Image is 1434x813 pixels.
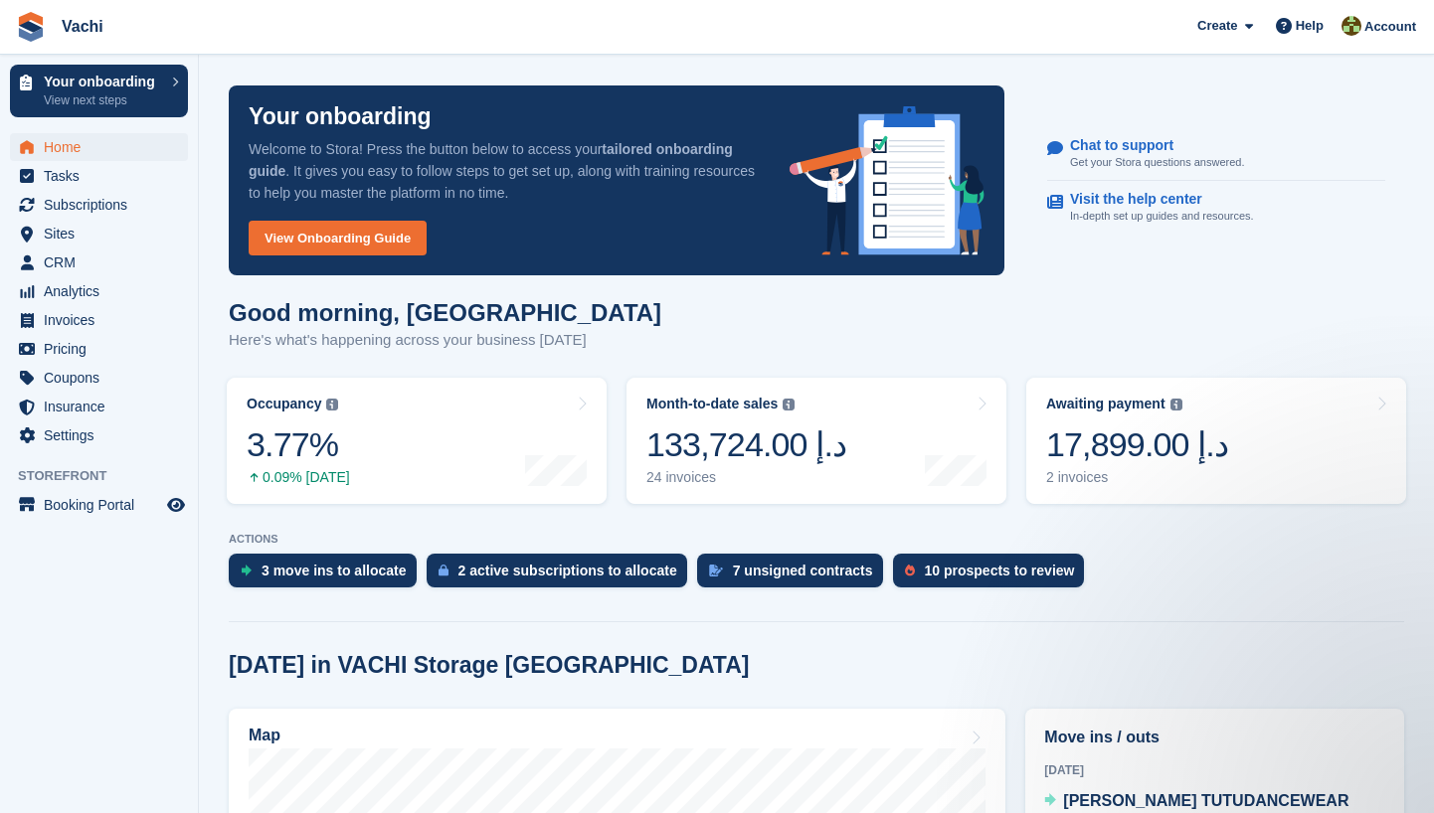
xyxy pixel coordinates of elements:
img: stora-icon-8386f47178a22dfd0bd8f6a31ec36ba5ce8667c1dd55bd0f319d3a0aa187defe.svg [16,12,46,42]
span: Create [1197,16,1237,36]
h2: [DATE] in VACHI Storage [GEOGRAPHIC_DATA] [229,652,749,679]
img: icon-info-grey-7440780725fd019a000dd9b08b2336e03edf1995a4989e88bcd33f0948082b44.svg [1170,399,1182,410]
p: Chat to support [1070,137,1228,154]
div: 3 move ins to allocate [262,563,407,578]
a: menu [10,133,188,161]
span: Subscriptions [44,191,163,219]
p: Welcome to Stora! Press the button below to access your . It gives you easy to follow steps to ge... [249,138,758,204]
span: Account [1364,17,1416,37]
a: menu [10,220,188,247]
div: 17,899.00 د.إ [1046,424,1228,465]
div: Month-to-date sales [646,396,778,412]
a: menu [10,162,188,190]
a: Occupancy 3.77% 0.09% [DATE] [227,378,607,504]
a: menu [10,491,188,519]
p: ACTIONS [229,533,1404,546]
span: Insurance [44,393,163,420]
span: CRM [44,248,163,276]
a: View Onboarding Guide [249,221,427,255]
a: 7 unsigned contracts [697,554,893,597]
div: 10 prospects to review [925,563,1075,578]
p: Visit the help center [1070,191,1238,208]
a: Vachi [54,10,111,43]
h2: Move ins / outs [1044,726,1385,749]
span: Coupons [44,364,163,392]
span: Storefront [18,466,198,486]
span: Analytics [44,277,163,305]
div: Occupancy [247,396,321,412]
a: Preview store [164,493,188,517]
img: active_subscription_to_allocate_icon-d502201f5373d7db506a760aba3b589e785aa758c864c3986d89f69b8ff3... [439,564,448,576]
div: 3.77% [247,424,350,465]
a: menu [10,335,188,363]
div: Awaiting payment [1046,396,1165,412]
img: prospect-51fa495bee0391a8d652442698ab0144808aea92771e9ea1ae160a38d050c398.svg [905,565,915,576]
a: 3 move ins to allocate [229,554,427,597]
img: icon-info-grey-7440780725fd019a000dd9b08b2336e03edf1995a4989e88bcd33f0948082b44.svg [326,399,338,410]
img: Anete Gre [1342,16,1361,36]
p: Here's what's happening across your business [DATE] [229,329,661,352]
span: Help [1296,16,1324,36]
p: Get your Stora questions answered. [1070,154,1244,171]
a: menu [10,277,188,305]
img: contract_signature_icon-13c848040528278c33f63329250d36e43548de30e8caae1d1a13099fd9432cc5.svg [709,565,723,576]
a: 2 active subscriptions to allocate [427,554,697,597]
div: [DATE] [1044,761,1385,779]
span: Home [44,133,163,161]
a: menu [10,306,188,334]
a: menu [10,393,188,420]
h1: Good morning, [GEOGRAPHIC_DATA] [229,299,661,326]
div: 0.09% [DATE] [247,469,350,486]
img: onboarding-info-6c161a55d2c0e0a8cae90662b2fe09162a5109e8cc188191df67fb4f79e88e88.svg [790,106,985,255]
h2: Map [249,727,280,744]
img: icon-info-grey-7440780725fd019a000dd9b08b2336e03edf1995a4989e88bcd33f0948082b44.svg [783,399,795,410]
a: Awaiting payment 17,899.00 د.إ 2 invoices [1026,378,1406,504]
span: Booking Portal [44,491,163,519]
div: 24 invoices [646,469,846,486]
a: Chat to support Get your Stora questions answered. [1047,127,1385,182]
span: Invoices [44,306,163,334]
span: Tasks [44,162,163,190]
p: Your onboarding [44,75,162,88]
div: 2 active subscriptions to allocate [458,563,677,578]
a: Your onboarding View next steps [10,65,188,117]
p: In-depth set up guides and resources. [1070,208,1254,225]
a: Visit the help center In-depth set up guides and resources. [1047,181,1385,235]
div: 133,724.00 د.إ [646,424,846,465]
a: 10 prospects to review [893,554,1095,597]
div: 7 unsigned contracts [733,563,873,578]
span: Pricing [44,335,163,363]
span: Settings [44,421,163,449]
a: menu [10,191,188,219]
a: menu [10,248,188,276]
span: Sites [44,220,163,247]
a: Month-to-date sales 133,724.00 د.إ 24 invoices [627,378,1006,504]
a: menu [10,364,188,392]
div: 2 invoices [1046,469,1228,486]
p: View next steps [44,91,162,109]
p: Your onboarding [249,105,432,128]
img: move_ins_to_allocate_icon-fdf77a2bb77ea45bf5b3d319d69a93e2d87916cf1d5bf7949dd705db3b84f3ca.svg [241,565,252,576]
a: menu [10,421,188,449]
